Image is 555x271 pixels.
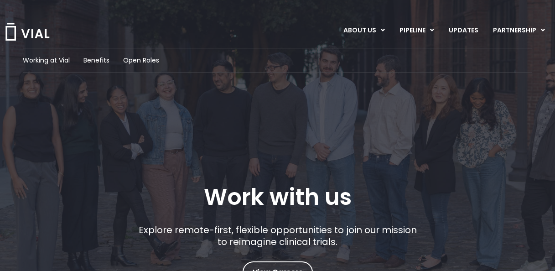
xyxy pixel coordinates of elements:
img: Vial Logo [5,23,50,41]
a: ABOUT USMenu Toggle [336,23,392,38]
a: Open Roles [123,56,159,65]
a: PARTNERSHIPMenu Toggle [486,23,552,38]
a: PIPELINEMenu Toggle [392,23,441,38]
a: Working at Vial [23,56,70,65]
h1: Work with us [204,184,352,210]
a: UPDATES [441,23,485,38]
p: Explore remote-first, flexible opportunities to join our mission to reimagine clinical trials. [135,224,420,248]
a: Benefits [83,56,109,65]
